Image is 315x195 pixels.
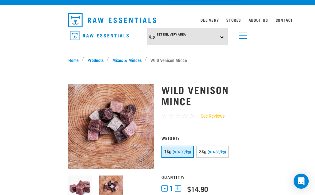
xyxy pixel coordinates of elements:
[189,112,194,120] span: ☆
[161,136,247,140] h3: Weight:
[157,33,186,36] span: Set Delivery Area
[68,13,156,27] img: Raw Essentials Logo
[70,31,129,41] img: Raw Essentials Logo
[164,149,172,154] span: 1kg
[161,185,168,192] button: -
[68,57,247,63] nav: breadcrumbs
[161,175,247,179] h3: Quantity:
[63,10,252,30] nav: dropdown navigation
[161,112,167,120] span: ☆
[161,146,194,158] button: 1kg ($14.90/kg)
[276,19,293,21] a: Contact
[196,146,229,158] button: 3kg ($14.83/kg)
[200,19,219,21] a: Delivery
[68,57,82,63] a: Home
[187,185,208,193] div: $14.90
[175,112,181,120] span: ☆
[194,113,225,120] a: See Reviews
[109,57,145,63] a: Mixes & Minces
[169,185,173,192] span: 1
[249,19,268,21] a: About Us
[182,112,188,120] span: ☆
[226,19,241,21] a: Stores
[199,149,207,154] span: 3kg
[68,84,154,169] img: Lamb Salmon Duck Possum Heart Mixes
[149,34,155,39] img: van-moving.png
[175,185,181,192] button: +
[294,174,309,189] div: Open Intercom Messenger
[161,84,247,107] h1: Wild Venison Mince
[84,57,107,63] a: Products
[208,150,226,154] span: ($14.83/kg)
[173,150,191,154] span: ($14.90/kg)
[168,112,174,120] span: ☆
[236,28,247,39] a: menu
